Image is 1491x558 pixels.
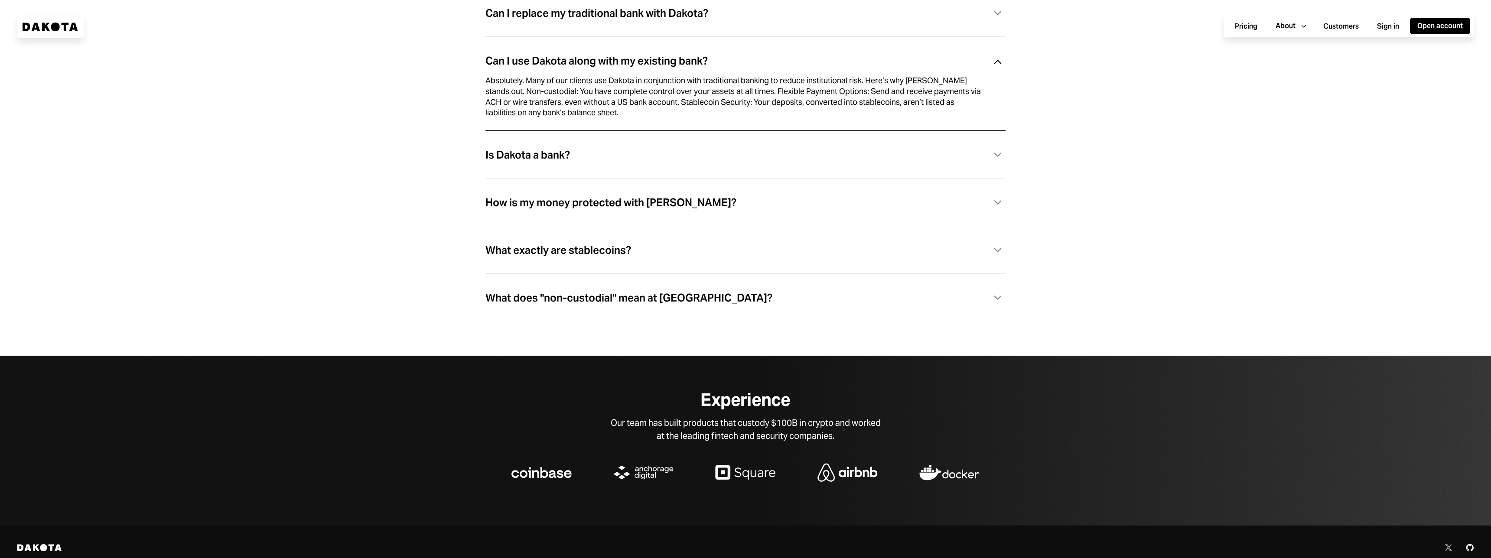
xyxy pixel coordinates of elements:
[485,245,631,256] div: What exactly are stablecoins?
[1370,19,1406,34] button: Sign in
[511,467,572,478] img: logo
[919,465,980,480] img: logo
[1268,18,1312,34] button: About
[1227,19,1265,34] button: Pricing
[817,463,878,482] img: logo
[613,465,674,480] img: logo
[700,390,790,409] div: Experience
[1316,19,1366,34] button: Customers
[1370,18,1406,35] a: Sign in
[485,8,708,19] div: Can I replace my traditional bank with Dakota?
[715,465,775,480] img: logo
[485,75,985,118] div: Absolutely. Many of our clients use Dakota in conjunction with traditional banking to reduce inst...
[485,292,772,304] div: What does "non-custodial" mean at [GEOGRAPHIC_DATA]?
[1410,18,1470,34] button: Open account
[485,197,736,208] div: How is my money protected with [PERSON_NAME]?
[607,416,884,442] div: Our team has built products that custody $100B in crypto and worked at the leading fintech and se...
[485,55,708,67] div: Can I use Dakota along with my existing bank?
[1316,18,1366,35] a: Customers
[485,149,570,161] div: Is Dakota a bank?
[1276,21,1296,31] div: About
[1227,18,1265,35] a: Pricing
